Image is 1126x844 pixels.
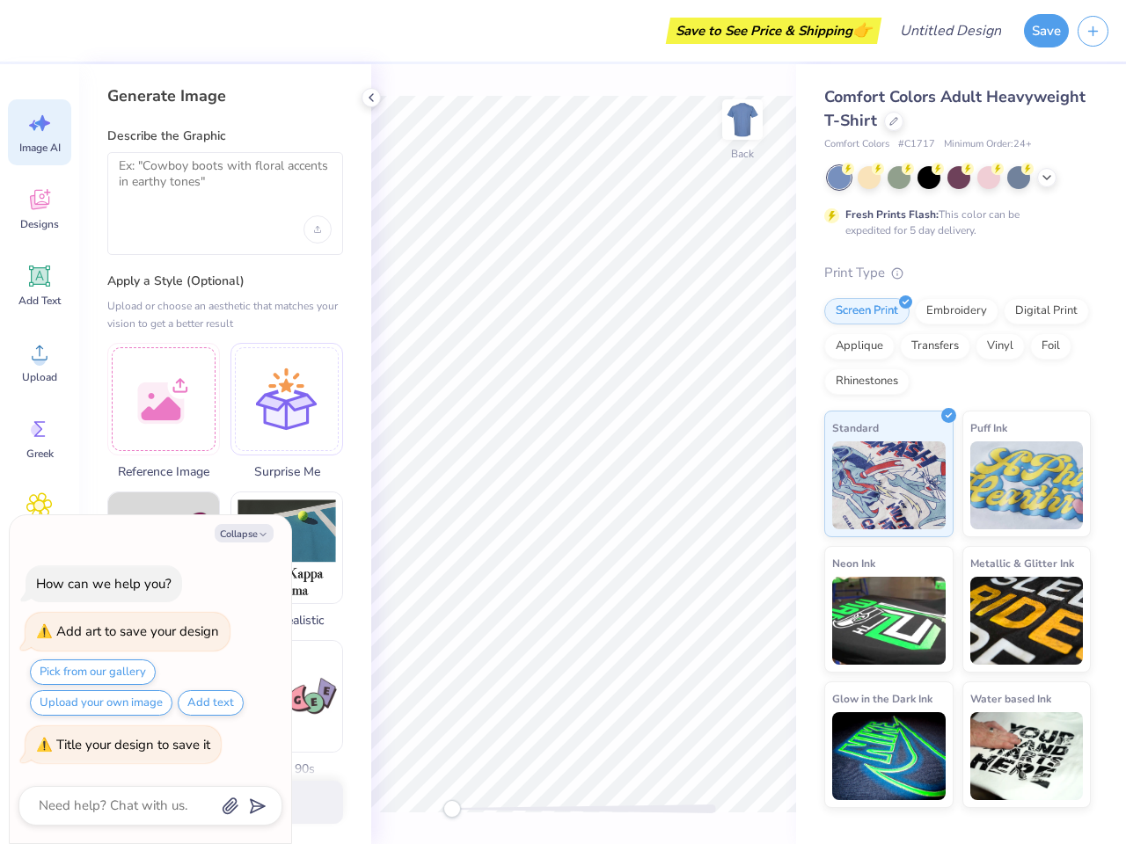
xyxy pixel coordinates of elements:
[20,217,59,231] span: Designs
[1024,14,1069,47] button: Save
[18,294,61,308] span: Add Text
[824,333,895,360] div: Applique
[832,418,879,437] span: Standard
[107,85,343,106] div: Generate Image
[832,441,946,529] img: Standard
[970,441,1084,529] img: Puff Ink
[107,297,343,332] div: Upload or choose an aesthetic that matches your vision to get a better result
[215,524,274,542] button: Collapse
[178,690,244,716] button: Add text
[30,690,172,716] button: Upload your own image
[107,462,220,481] span: Reference Image
[970,712,1084,800] img: Water based Ink
[1030,333,1071,360] div: Foil
[725,102,760,137] img: Back
[898,137,935,152] span: # C1717
[832,577,946,665] img: Neon Ink
[19,141,61,155] span: Image AI
[30,659,156,685] button: Pick from our gallery
[900,333,970,360] div: Transfers
[852,19,872,40] span: 👉
[845,207,1062,238] div: This color can be expedited for 5 day delivery.
[443,800,461,818] div: Accessibility label
[22,370,57,384] span: Upload
[832,554,875,572] span: Neon Ink
[303,215,332,244] div: Upload image
[832,712,946,800] img: Glow in the Dark Ink
[970,689,1051,708] span: Water based Ink
[976,333,1025,360] div: Vinyl
[944,137,1032,152] span: Minimum Order: 24 +
[108,492,219,603] img: Text-Based
[107,273,343,290] label: Apply a Style (Optional)
[26,447,54,461] span: Greek
[845,207,939,222] strong: Fresh Prints Flash:
[56,736,210,753] div: Title your design to save it
[915,298,998,324] div: Embroidery
[231,492,342,603] img: Photorealistic
[886,13,1015,48] input: Untitled Design
[731,146,754,162] div: Back
[832,689,932,708] span: Glow in the Dark Ink
[107,127,343,145] label: Describe the Graphic
[824,137,889,152] span: Comfort Colors
[970,554,1074,572] span: Metallic & Glitter Ink
[36,575,172,593] div: How can we help you?
[670,18,877,44] div: Save to See Price & Shipping
[824,368,910,395] div: Rhinestones
[1004,298,1089,324] div: Digital Print
[230,462,343,481] span: Surprise Me
[824,263,1091,283] div: Print Type
[824,298,910,324] div: Screen Print
[970,577,1084,665] img: Metallic & Glitter Ink
[56,622,219,640] div: Add art to save your design
[970,418,1007,437] span: Puff Ink
[824,86,1086,131] span: Comfort Colors Adult Heavyweight T-Shirt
